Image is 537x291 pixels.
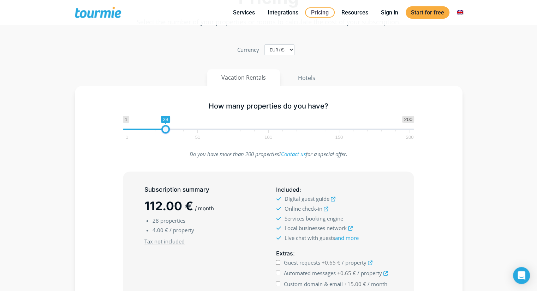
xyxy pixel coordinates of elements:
[337,270,356,277] span: +0.65 €
[263,136,273,139] span: 101
[305,7,335,18] a: Pricing
[281,150,306,157] a: Contact us
[144,199,193,213] span: 112.00 €
[161,116,170,123] span: 28
[237,45,259,55] label: Currency
[284,215,343,222] span: Services booking engine
[160,217,185,224] span: properties
[284,280,343,287] span: Custom domain & email
[194,136,201,139] span: 51
[276,250,293,257] span: Extras
[144,238,185,245] u: Tax not included
[123,149,414,159] p: Do you have more than 200 properties? for a special offer.
[169,227,194,234] span: / property
[402,116,414,123] span: 200
[342,259,366,266] span: / property
[262,8,304,17] a: Integrations
[322,259,340,266] span: +0.65 €
[284,69,330,86] button: Hotels
[123,102,414,111] h5: How many properties do you have?
[406,6,449,19] a: Start for free
[284,195,329,202] span: Digital guest guide
[334,136,344,139] span: 150
[276,186,299,193] span: Included
[405,136,415,139] span: 200
[153,227,168,234] span: 4.00 €
[344,280,366,287] span: +15.00 €
[357,270,382,277] span: / property
[195,205,214,212] span: / month
[376,8,404,17] a: Sign in
[123,116,129,123] span: 1
[207,69,280,86] button: Vacation Rentals
[276,249,392,258] h5: :
[513,267,530,284] div: Open Intercom Messenger
[284,205,322,212] span: Online check-in
[284,259,320,266] span: Guest requests
[284,270,336,277] span: Automated messages
[336,8,374,17] a: Resources
[144,185,261,194] h5: Subscription summary
[276,185,392,194] h5: :
[368,280,387,287] span: / month
[284,234,358,241] span: Live chat with guests
[228,8,260,17] a: Services
[153,217,159,224] span: 28
[125,136,129,139] span: 1
[335,234,358,241] a: and more
[284,224,346,231] span: Local businesses network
